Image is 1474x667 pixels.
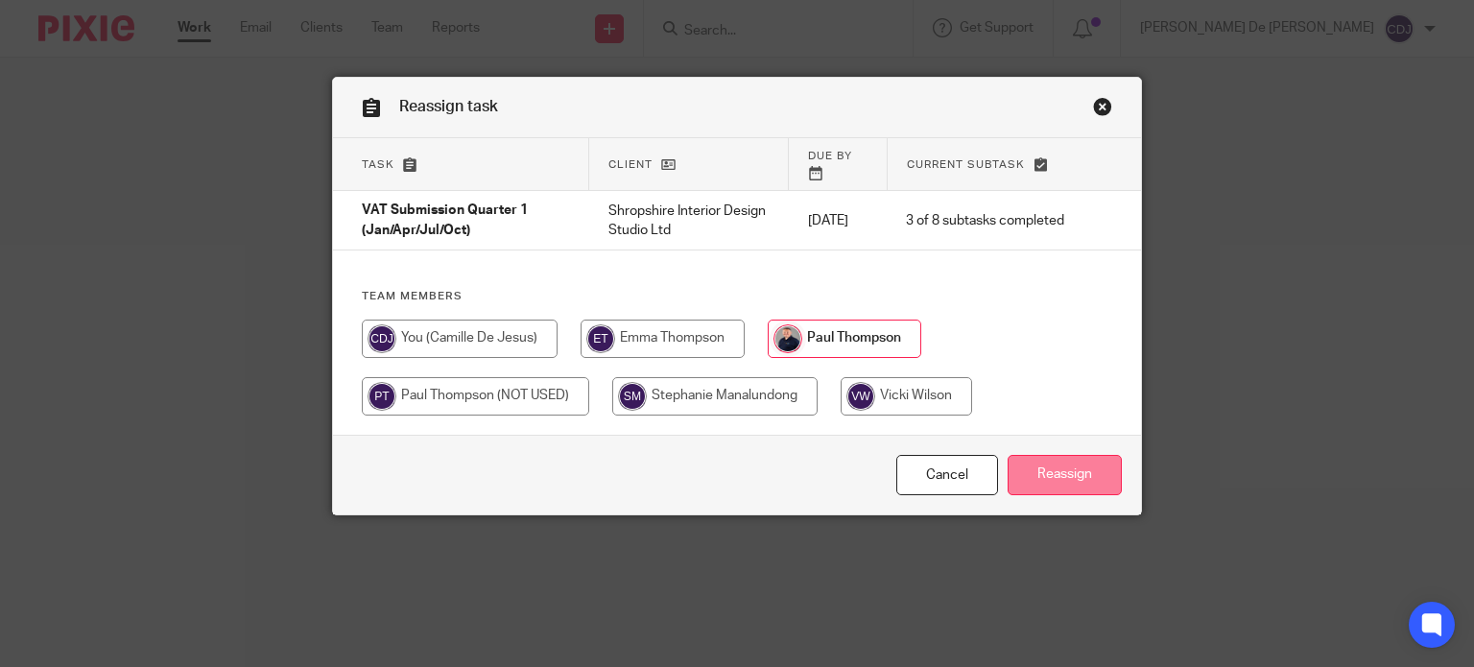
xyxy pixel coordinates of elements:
p: Shropshire Interior Design Studio Ltd [608,202,770,241]
p: [DATE] [808,211,868,230]
span: Reassign task [399,99,498,114]
td: 3 of 8 subtasks completed [887,191,1083,250]
a: Close this dialog window [896,455,998,496]
a: Close this dialog window [1093,97,1112,123]
span: Task [362,159,394,170]
h4: Team members [362,289,1113,304]
input: Reassign [1008,455,1122,496]
span: Current subtask [907,159,1025,170]
span: Client [608,159,653,170]
span: Due by [808,151,852,161]
span: VAT Submission Quarter 1 (Jan/Apr/Jul/Oct) [362,204,528,238]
